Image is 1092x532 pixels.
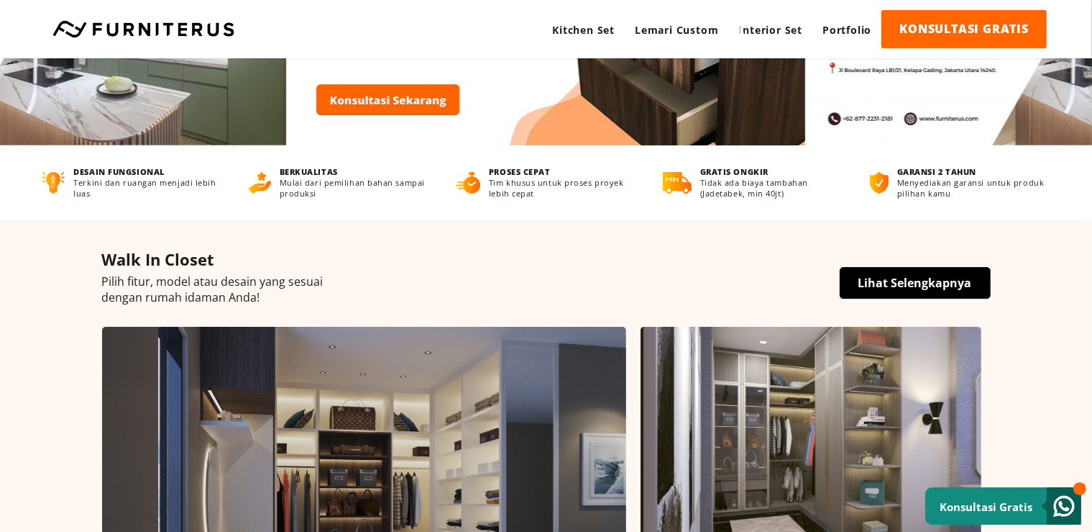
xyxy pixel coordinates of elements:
[42,172,65,194] img: desain-fungsional.png
[940,500,1032,514] small: Konsultasi Gratis
[280,177,429,199] p: Mulai dari pemilihan bahan sampai produksi
[249,172,271,194] img: berkualitas.png
[102,274,991,305] p: Pilih fitur, model atau desain yang sesuai dengan rumah idaman Anda!
[542,10,625,50] a: Kitchen Set
[881,10,1047,48] a: KONSULTASI GRATIS
[729,10,813,50] a: Interior Set
[489,177,636,199] p: Tim khusus untuk proses proyek lebih cepat
[347,23,362,37] button: Previous
[489,166,636,177] h4: PROSES CEPAT
[73,177,221,199] p: Terkini dan ruangan menjadi lebih luas
[870,172,889,194] img: bergaransi.png
[700,166,843,177] h4: GRATIS ONGKIR
[897,166,1050,177] h4: GARANSI 2 TAHUN
[280,166,429,177] h4: BERKUALITAS
[812,10,881,50] a: Portfolio
[897,177,1050,199] p: Menyediakan garansi untuk produk pilihan kamu
[717,23,732,37] button: Next
[73,166,221,177] h4: DESAIN FUNGSIONAL
[840,267,991,299] a: Lihat Selengkapnya
[625,10,728,50] a: Lemari Custom
[925,487,1081,525] a: Konsultasi Gratis
[102,248,991,270] h4: Walk In Closet
[700,177,843,199] p: Tidak ada biaya tambahan (Jadetabek, min 40jt)
[663,172,692,194] img: gratis-ongkir.png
